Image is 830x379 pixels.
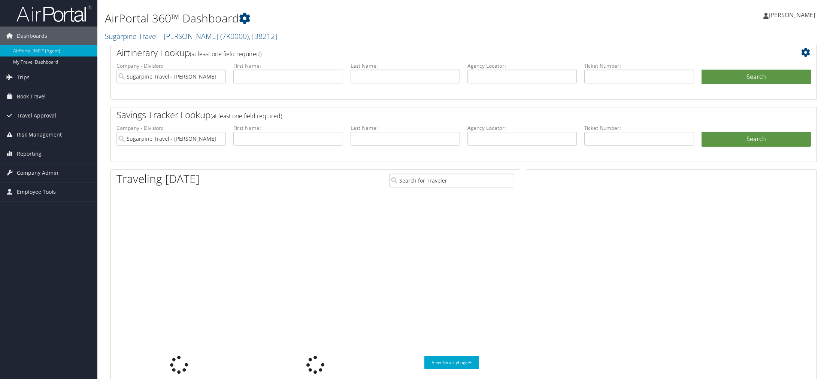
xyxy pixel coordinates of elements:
[17,68,30,87] span: Trips
[17,163,58,182] span: Company Admin
[249,31,277,41] span: , [ 38212 ]
[702,132,811,147] a: Search
[17,27,47,45] span: Dashboards
[351,62,460,70] label: Last Name:
[233,62,343,70] label: First Name:
[220,31,249,41] span: ( 7K0000 )
[116,132,226,146] input: search accounts
[351,124,460,132] label: Last Name:
[467,124,577,132] label: Agency Locator:
[763,4,823,26] a: [PERSON_NAME]
[702,70,811,85] button: Search
[467,62,577,70] label: Agency Locator:
[116,62,226,70] label: Company - Division:
[17,183,56,201] span: Employee Tools
[190,50,261,58] span: (at least one field required)
[116,46,752,59] h2: Airtinerary Lookup
[584,62,694,70] label: Ticket Number:
[424,356,479,369] a: View SecurityLogic®
[584,124,694,132] label: Ticket Number:
[17,106,56,125] span: Travel Approval
[116,171,200,187] h1: Traveling [DATE]
[769,11,815,19] span: [PERSON_NAME]
[17,87,46,106] span: Book Travel
[17,144,42,163] span: Reporting
[105,31,277,41] a: Sugarpine Travel - [PERSON_NAME]
[210,112,282,120] span: (at least one field required)
[233,124,343,132] label: First Name:
[116,108,752,121] h2: Savings Tracker Lookup
[116,124,226,132] label: Company - Division:
[389,174,514,187] input: Search for Traveler
[105,10,583,26] h1: AirPortal 360™ Dashboard
[16,5,91,22] img: airportal-logo.png
[17,125,62,144] span: Risk Management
